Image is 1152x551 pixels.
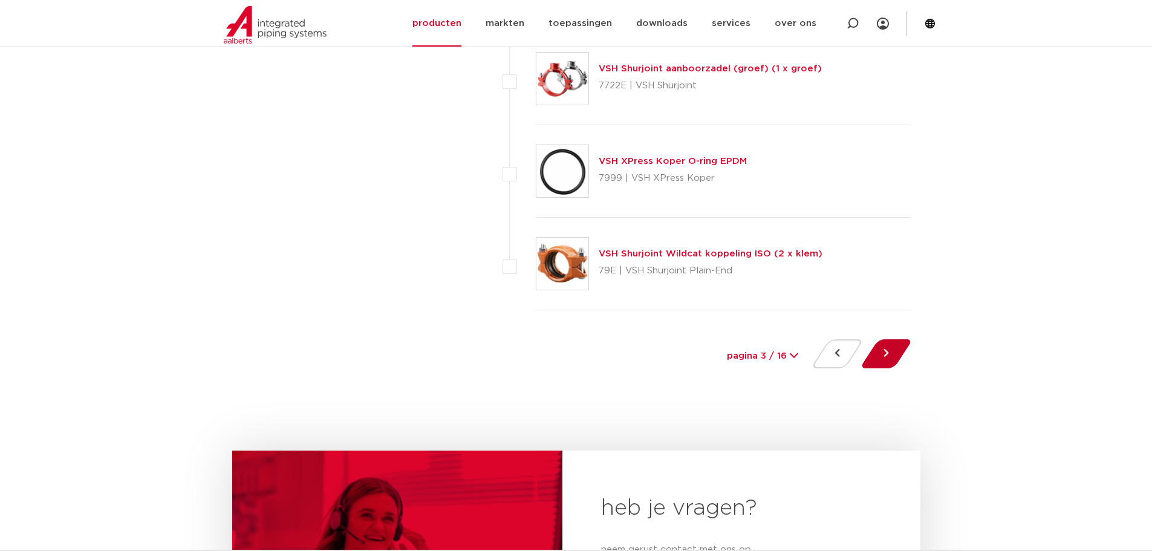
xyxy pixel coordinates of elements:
p: 7999 | VSH XPress Koper [599,169,747,188]
h2: heb je vragen? [601,494,882,523]
p: 7722E | VSH Shurjoint [599,76,822,96]
div: my IPS [877,10,889,37]
img: Thumbnail for VSH Shurjoint Wildcat koppeling ISO (2 x klem) [536,238,588,290]
a: VSH Shurjoint Wildcat koppeling ISO (2 x klem) [599,249,822,258]
a: VSH XPress Koper O-ring EPDM [599,157,747,166]
p: 79E | VSH Shurjoint Plain-End [599,261,822,281]
img: Thumbnail for VSH Shurjoint aanboorzadel (groef) (1 x groef) [536,53,588,105]
img: Thumbnail for VSH XPress Koper O-ring EPDM [536,145,588,197]
a: VSH Shurjoint aanboorzadel (groef) (1 x groef) [599,64,822,73]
